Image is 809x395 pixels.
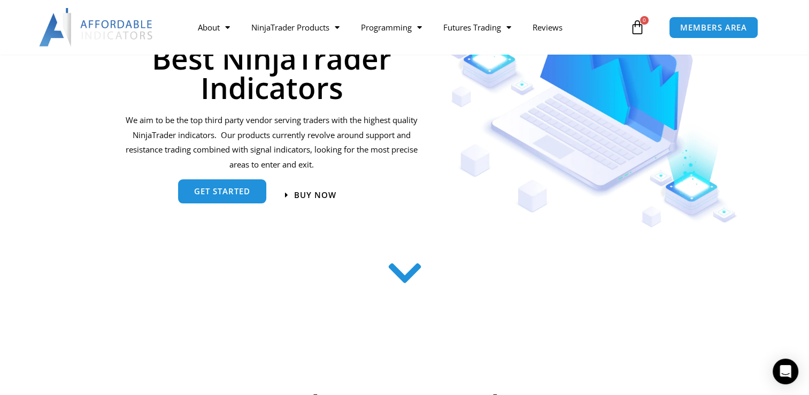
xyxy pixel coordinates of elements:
[773,359,798,384] div: Open Intercom Messenger
[241,15,350,40] a: NinjaTrader Products
[285,191,336,199] a: Buy now
[178,179,266,203] a: get started
[433,15,522,40] a: Futures Trading
[187,15,627,40] nav: Menu
[294,191,336,199] span: Buy now
[39,8,154,47] img: LogoAI | Affordable Indicators – NinjaTrader
[640,16,649,25] span: 0
[124,113,420,172] p: We aim to be the top third party vendor serving traders with the highest quality NinjaTrader indi...
[614,12,661,43] a: 0
[187,15,241,40] a: About
[522,15,573,40] a: Reviews
[124,43,420,102] h1: Best NinjaTrader Indicators
[350,15,433,40] a: Programming
[194,187,250,195] span: get started
[680,24,747,32] span: MEMBERS AREA
[669,17,758,39] a: MEMBERS AREA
